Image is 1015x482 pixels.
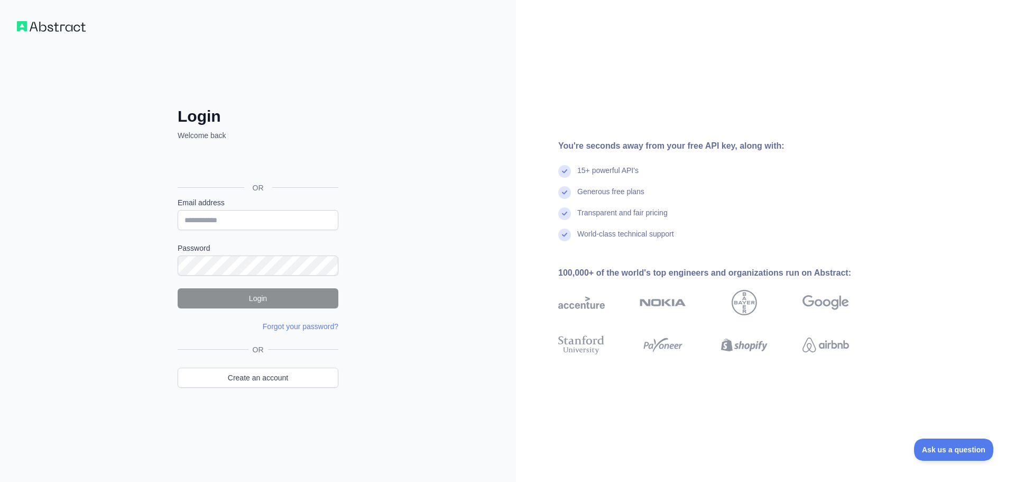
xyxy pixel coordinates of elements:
img: check mark [558,165,571,178]
div: You're seconds away from your free API key, along with: [558,140,883,152]
iframe: Sign in with Google Button [172,152,342,176]
img: airbnb [802,333,849,357]
img: bayer [732,290,757,315]
div: 15+ powerful API's [577,165,639,186]
p: Welcome back [178,130,338,141]
img: shopify [721,333,768,357]
h2: Login [178,107,338,126]
img: check mark [558,207,571,220]
iframe: Toggle Customer Support [914,439,994,461]
div: Transparent and fair pricing [577,207,668,229]
img: nokia [640,290,686,315]
a: Create an account [178,368,338,388]
img: google [802,290,849,315]
img: check mark [558,229,571,241]
span: OR [248,344,268,355]
label: Email address [178,197,338,208]
img: check mark [558,186,571,199]
div: World-class technical support [577,229,674,250]
label: Password [178,243,338,253]
img: Workflow [17,21,86,32]
a: Forgot your password? [263,322,338,331]
div: Generous free plans [577,186,644,207]
img: stanford university [558,333,605,357]
span: OR [244,183,272,193]
img: payoneer [640,333,686,357]
div: 100,000+ of the world's top engineers and organizations run on Abstract: [558,267,883,279]
img: accenture [558,290,605,315]
button: Login [178,288,338,308]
